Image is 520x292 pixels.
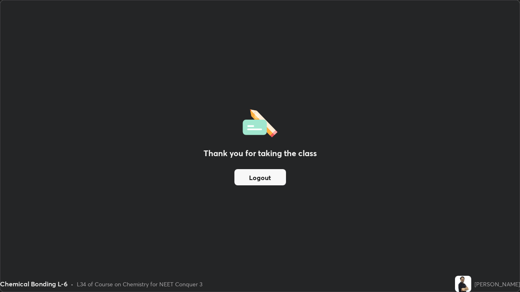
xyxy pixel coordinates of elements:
[234,169,286,185] button: Logout
[77,280,202,288] div: L34 of Course on Chemistry for NEET Conquer 3
[204,147,317,159] h2: Thank you for taking the class
[474,280,520,288] div: [PERSON_NAME]
[243,107,277,137] img: offlineFeedback.1438e8b3.svg
[455,276,471,292] img: 33e34e4d782843c1910c2afc34d781a1.jpg
[71,280,74,288] div: •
